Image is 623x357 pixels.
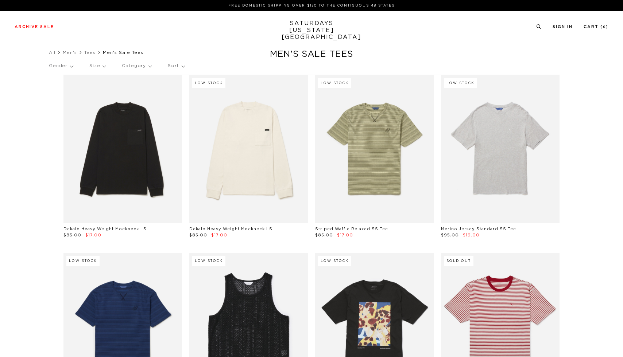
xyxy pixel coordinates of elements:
p: Size [89,58,105,74]
span: Men's Sale Tees [103,50,143,55]
div: Low Stock [318,78,351,88]
a: Sign In [553,25,573,29]
a: Men's [63,50,77,55]
p: Category [122,58,151,74]
small: 0 [603,25,606,29]
span: $17.00 [337,233,353,237]
a: Striped Waffle Relaxed SS Tee [315,227,388,231]
span: $85.00 [189,233,207,237]
div: Low Stock [192,256,225,266]
span: $85.00 [315,233,333,237]
p: Sort [168,58,184,74]
span: $19.00 [463,233,480,237]
p: FREE DOMESTIC SHIPPING OVER $150 TO THE CONTIGUOUS 48 STATES [18,3,605,8]
p: Gender [49,58,73,74]
div: Low Stock [444,78,477,88]
a: All [49,50,55,55]
div: Low Stock [192,78,225,88]
a: Archive Sale [15,25,54,29]
span: $85.00 [63,233,81,237]
a: Cart (0) [584,25,608,29]
div: Low Stock [318,256,351,266]
a: Dekalb Heavy Weight Mockneck LS [189,227,272,231]
a: Dekalb Heavy Weight Mockneck LS [63,227,147,231]
span: $17.00 [85,233,101,237]
a: SATURDAYS[US_STATE][GEOGRAPHIC_DATA] [282,20,342,41]
a: Merino Jersey Standard SS Tee [441,227,516,231]
span: $17.00 [211,233,227,237]
div: Sold Out [444,256,473,266]
a: Tees [84,50,96,55]
div: Low Stock [66,256,100,266]
span: $95.00 [441,233,459,237]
